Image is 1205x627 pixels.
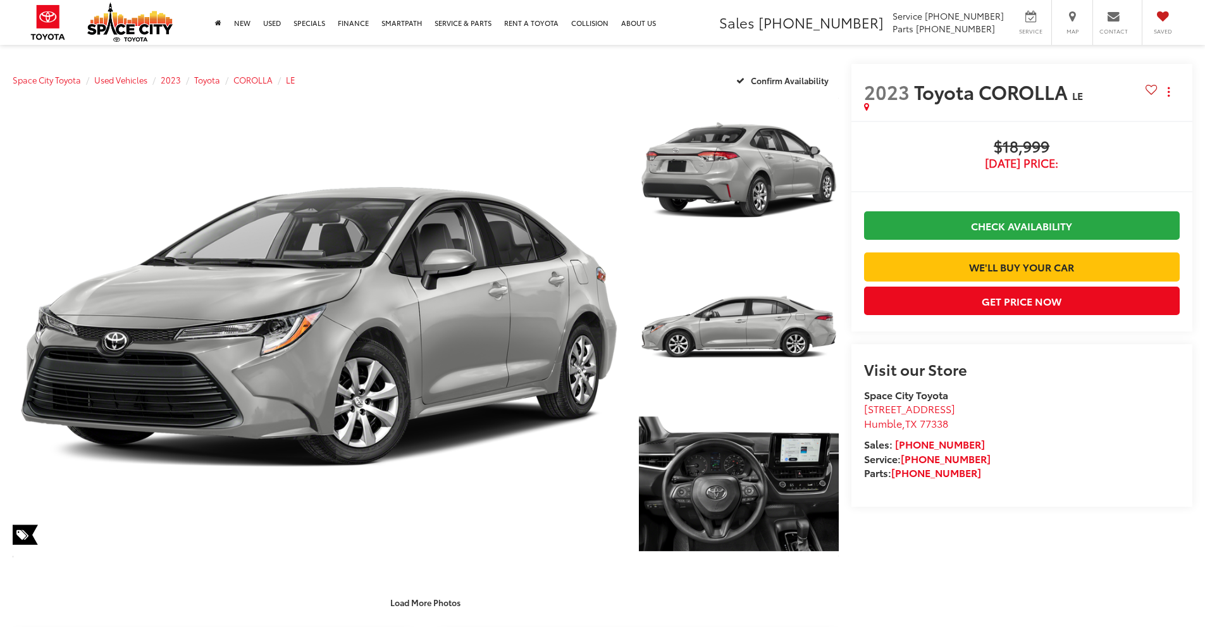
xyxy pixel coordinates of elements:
strong: Service: [864,451,991,466]
img: 2023 Toyota COROLLA LE [636,251,840,404]
span: Humble [864,416,902,430]
a: Check Availability [864,211,1180,240]
span: dropdown dots [1168,87,1170,97]
span: Sales [719,12,755,32]
span: Map [1058,27,1086,35]
button: Confirm Availability [729,69,839,91]
img: 2023 Toyota COROLLA LE [636,407,840,561]
a: COROLLA [233,74,273,85]
img: 2023 Toyota COROLLA LE [6,93,631,561]
span: Confirm Availability [751,75,829,86]
span: Parts [893,22,913,35]
img: 2023 Toyota COROLLA LE [636,94,840,247]
strong: Parts: [864,465,981,480]
a: [PHONE_NUMBER] [891,465,981,480]
span: [PHONE_NUMBER] [916,22,995,35]
span: 77338 [920,416,948,430]
a: Expand Photo 2 [639,252,839,402]
a: 2023 [161,74,181,85]
span: , [864,416,948,430]
span: [PHONE_NUMBER] [758,12,884,32]
span: [DATE] Price: [864,157,1180,170]
span: [PHONE_NUMBER] [925,9,1004,22]
a: We'll Buy Your Car [864,252,1180,281]
h2: Visit our Store [864,361,1180,377]
span: $18,999 [864,138,1180,157]
span: [STREET_ADDRESS] [864,401,955,416]
a: Expand Photo 1 [639,96,839,245]
span: LE [1072,88,1083,102]
a: [PHONE_NUMBER] [895,437,985,451]
a: [STREET_ADDRESS] Humble,TX 77338 [864,401,955,430]
a: Used Vehicles [94,74,147,85]
a: [PHONE_NUMBER] [901,451,991,466]
button: Actions [1158,80,1180,102]
span: Contact [1099,27,1128,35]
button: Load More Photos [381,591,469,613]
a: LE [286,74,295,85]
span: Saved [1149,27,1177,35]
span: Sales: [864,437,893,451]
strong: Space City Toyota [864,387,948,402]
button: Get Price Now [864,287,1180,315]
span: Special [13,525,38,545]
span: Service [893,9,922,22]
span: 2023 [864,78,910,105]
img: Space City Toyota [87,3,173,42]
span: Service [1017,27,1045,35]
a: Space City Toyota [13,74,81,85]
a: Expand Photo 3 [639,409,839,559]
span: Toyota COROLLA [914,78,1072,105]
a: Toyota [194,74,220,85]
span: TX [905,416,917,430]
a: Expand Photo 0 [13,96,625,559]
